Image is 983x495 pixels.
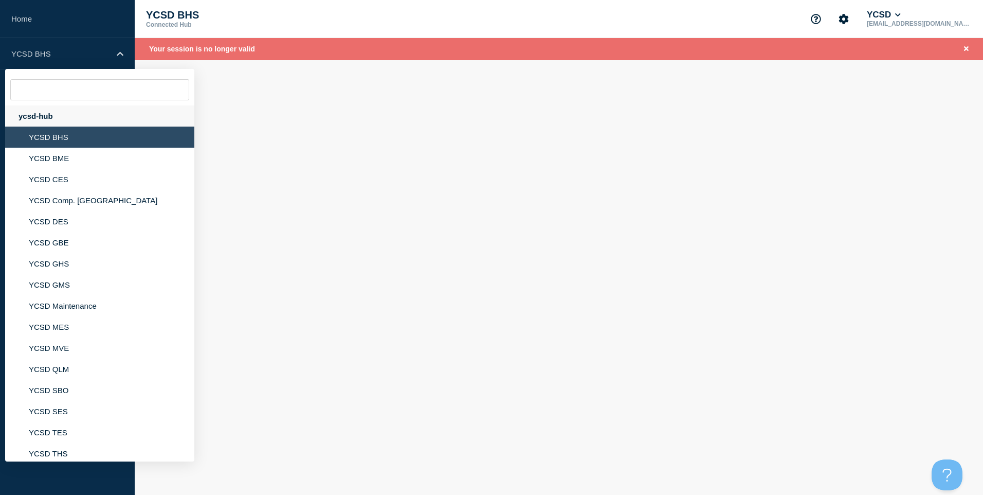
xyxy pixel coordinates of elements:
iframe: Help Scout Beacon - Open [932,459,962,490]
li: YCSD QLM [5,359,194,380]
li: YCSD CES [5,169,194,190]
button: Close banner [960,43,973,55]
li: YCSD SES [5,401,194,422]
div: ycsd-hub [5,105,194,127]
li: YCSD BHS [5,127,194,148]
li: YCSD MVE [5,338,194,359]
li: YCSD GBE [5,232,194,253]
p: Connected Hub [146,21,192,28]
li: YCSD THS [5,443,194,464]
li: YCSD DES [5,211,194,232]
li: YCSD TES [5,422,194,443]
li: YCSD BME [5,148,194,169]
li: YCSD GHS [5,253,194,274]
span: Your session is no longer valid [149,45,255,53]
p: [EMAIL_ADDRESS][DOMAIN_NAME] [865,20,972,27]
button: YCSD [865,10,903,20]
button: Account settings [833,8,854,30]
p: YCSD BHS [146,9,352,21]
li: YCSD Comp. [GEOGRAPHIC_DATA] [5,190,194,211]
li: YCSD Maintenance [5,295,194,316]
li: YCSD MES [5,316,194,338]
p: YCSD BHS [11,49,110,58]
li: YCSD GMS [5,274,194,295]
button: Support [805,8,827,30]
li: YCSD SBO [5,380,194,401]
